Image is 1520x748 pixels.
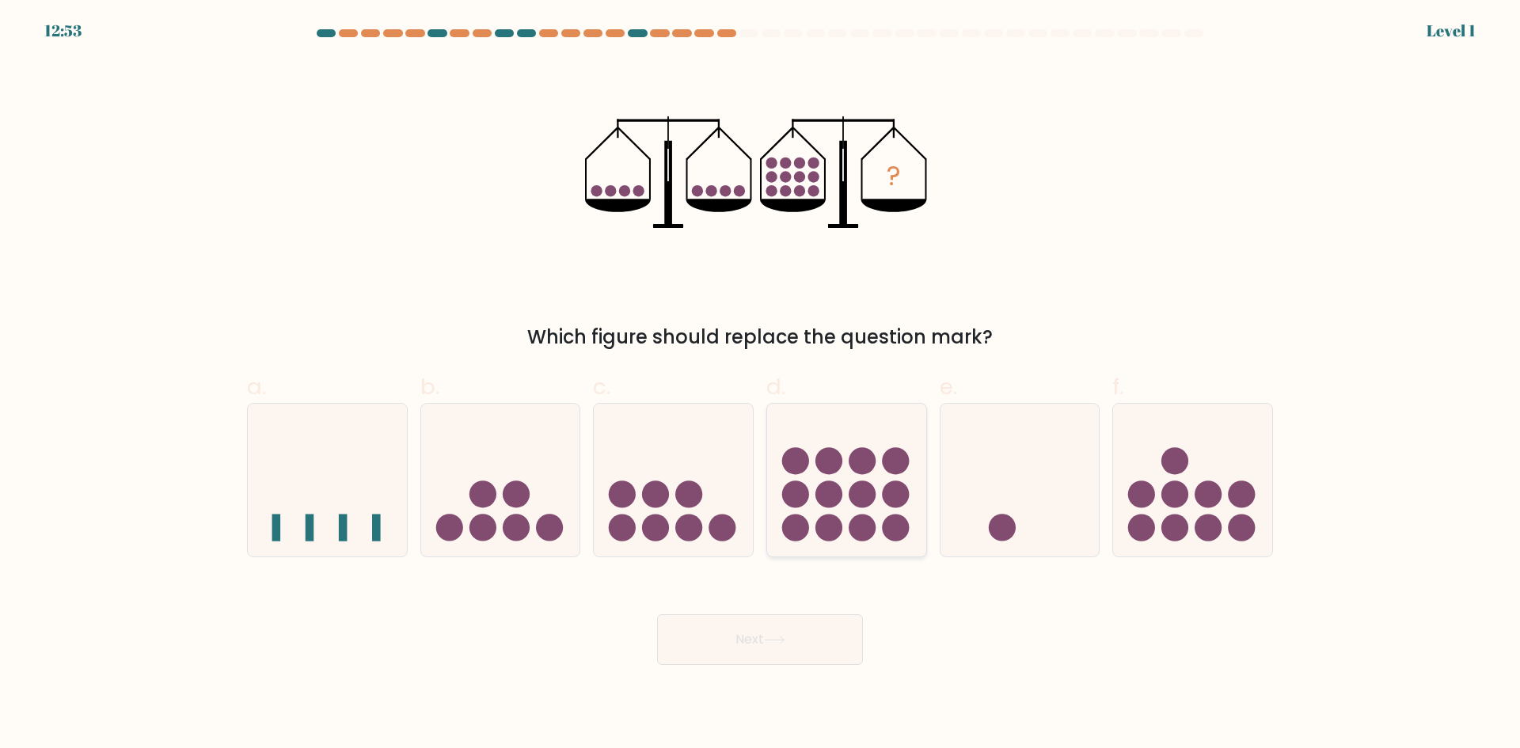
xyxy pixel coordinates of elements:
button: Next [657,614,863,665]
tspan: ? [887,158,901,195]
span: e. [940,371,957,402]
div: Level 1 [1427,19,1476,43]
span: d. [766,371,785,402]
span: a. [247,371,266,402]
span: f. [1112,371,1123,402]
span: b. [420,371,439,402]
div: Which figure should replace the question mark? [256,323,1263,351]
div: 12:53 [44,19,82,43]
span: c. [593,371,610,402]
